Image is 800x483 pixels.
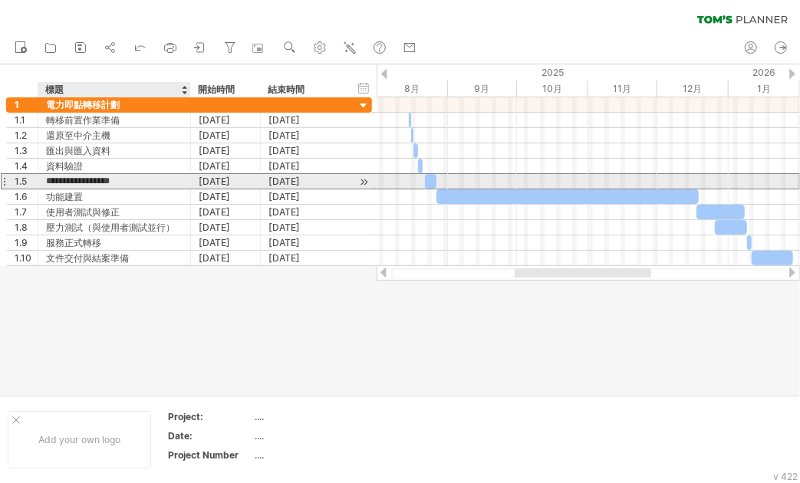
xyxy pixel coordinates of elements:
[199,220,252,235] div: [DATE]
[199,113,252,127] div: [DATE]
[773,471,798,482] div: v 422
[199,251,252,265] div: [DATE]
[268,143,340,158] div: [DATE]
[199,174,252,189] div: [DATE]
[199,189,252,204] div: [DATE]
[15,113,38,127] div: 1.1
[588,80,657,97] div: November 2025
[46,113,183,127] div: 轉移前置作業準備
[268,220,340,235] div: [DATE]
[15,128,38,143] div: 1.2
[255,429,384,442] div: ....
[657,80,729,97] div: December 2025
[199,159,252,173] div: [DATE]
[199,235,252,250] div: [DATE]
[268,174,340,189] div: [DATE]
[357,174,371,190] div: scroll to activity
[168,429,252,442] div: Date:
[255,410,384,423] div: ....
[268,159,340,173] div: [DATE]
[199,143,252,158] div: [DATE]
[46,189,183,204] div: 功能建置
[168,449,252,462] div: Project Number
[46,235,183,250] div: 服務正式轉移
[15,159,38,173] div: 1.4
[8,411,151,468] div: Add your own logo
[268,113,340,127] div: [DATE]
[268,189,340,204] div: [DATE]
[15,97,38,112] div: 1
[268,82,339,97] div: 結束時間
[46,143,183,158] div: 匯出與匯入資料
[15,251,38,265] div: 1.10
[46,97,183,112] div: 電力即點轉移計劃
[15,220,38,235] div: 1.8
[15,235,38,250] div: 1.9
[377,80,448,97] div: August 2025
[268,235,340,250] div: [DATE]
[15,143,38,158] div: 1.3
[15,189,38,204] div: 1.6
[268,251,340,265] div: [DATE]
[45,82,182,97] div: 標題
[268,128,340,143] div: [DATE]
[46,251,183,265] div: 文件交付與結案準備
[168,410,252,423] div: Project:
[46,205,183,219] div: 使用者測試與修正
[268,205,340,219] div: [DATE]
[46,159,183,173] div: 資料驗證
[199,205,252,219] div: [DATE]
[46,220,183,235] div: 壓力測試（與使用者測試並行）
[255,449,384,462] div: ....
[46,128,183,143] div: 還原至中介主機
[517,80,588,97] div: October 2025
[198,82,252,97] div: 開始時間
[15,174,38,189] div: 1.5
[729,80,800,97] div: January 2026
[448,80,517,97] div: September 2025
[199,128,252,143] div: [DATE]
[15,205,38,219] div: 1.7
